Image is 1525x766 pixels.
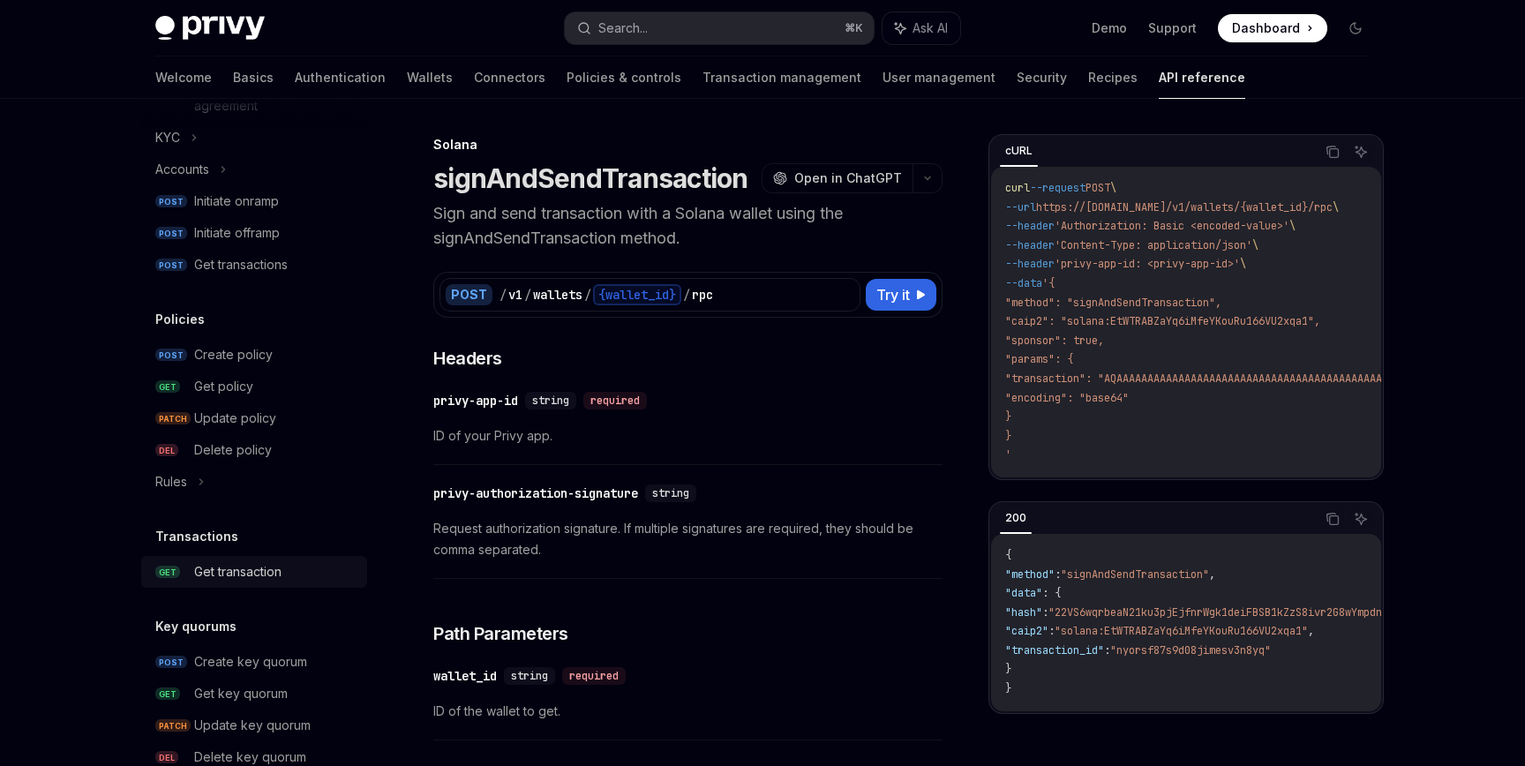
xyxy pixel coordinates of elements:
span: Open in ChatGPT [794,169,902,187]
a: DELDelete policy [141,434,367,466]
span: --header [1005,257,1055,271]
div: Create key quorum [194,651,307,672]
span: POST [155,195,187,208]
span: : { [1042,586,1061,600]
div: Get transactions [194,254,288,275]
span: --header [1005,238,1055,252]
a: POSTGet transactions [141,249,367,281]
a: PATCHUpdate policy [141,402,367,434]
a: Authentication [295,56,386,99]
span: \ [1110,181,1116,195]
a: Dashboard [1218,14,1327,42]
span: "method": "signAndSendTransaction", [1005,296,1221,310]
span: } [1005,409,1011,424]
a: POSTCreate key quorum [141,646,367,678]
span: string [652,486,689,500]
div: / [500,286,507,304]
span: , [1209,567,1215,582]
div: POST [446,284,492,305]
a: GETGet transaction [141,556,367,588]
span: "params": { [1005,352,1073,366]
span: "nyorsf87s9d08jimesv3n8yq" [1110,643,1271,657]
div: privy-app-id [433,392,518,409]
div: KYC [155,127,180,148]
span: : [1104,643,1110,657]
span: Try it [876,284,910,305]
a: Support [1148,19,1197,37]
span: 'Content-Type: application/json' [1055,238,1252,252]
span: --request [1030,181,1086,195]
button: Open in ChatGPT [762,163,913,193]
button: Search...⌘K [565,12,874,44]
span: ID of your Privy app. [433,425,943,447]
div: Update key quorum [194,715,311,736]
p: Sign and send transaction with a Solana wallet using the signAndSendTransaction method. [433,201,943,251]
div: required [562,667,626,685]
span: DEL [155,751,178,764]
div: v1 [508,286,522,304]
a: POSTCreate policy [141,339,367,371]
span: "caip2": "solana:EtWTRABZaYq6iMfeYKouRu166VU2xqa1", [1005,314,1320,328]
div: Search... [598,18,648,39]
a: User management [883,56,995,99]
button: Ask AI [1349,140,1372,163]
div: / [683,286,690,304]
button: Copy the contents from the code block [1321,140,1344,163]
a: Recipes [1088,56,1138,99]
div: privy-authorization-signature [433,484,638,502]
div: Accounts [155,159,209,180]
span: https://[DOMAIN_NAME]/v1/wallets/{wallet_id}/rpc [1036,200,1333,214]
a: Wallets [407,56,453,99]
span: Ask AI [913,19,948,37]
span: "caip2" [1005,624,1048,638]
a: Welcome [155,56,212,99]
span: { [1005,548,1011,562]
button: Try it [866,279,936,311]
a: Security [1017,56,1067,99]
span: PATCH [155,412,191,425]
span: POST [155,259,187,272]
span: "signAndSendTransaction" [1061,567,1209,582]
span: \ [1252,238,1258,252]
span: ⌘ K [845,21,863,35]
span: DEL [155,444,178,457]
div: Get transaction [194,561,282,582]
a: GETGet policy [141,371,367,402]
div: {wallet_id} [593,284,681,305]
button: Copy the contents from the code block [1321,507,1344,530]
span: } [1005,662,1011,676]
span: PATCH [155,719,191,732]
span: : [1055,567,1061,582]
div: / [524,286,531,304]
div: 200 [1000,507,1032,529]
span: GET [155,566,180,579]
span: --header [1005,219,1055,233]
span: GET [155,380,180,394]
h5: Key quorums [155,616,237,637]
button: Ask AI [1349,507,1372,530]
span: , [1308,624,1314,638]
span: '{ [1042,276,1055,290]
div: cURL [1000,140,1038,161]
a: PATCHUpdate key quorum [141,710,367,741]
div: wallets [533,286,582,304]
div: Get policy [194,376,253,397]
div: Solana [433,136,943,154]
span: POST [155,227,187,240]
span: "encoding": "base64" [1005,391,1129,405]
span: POST [155,349,187,362]
a: POSTInitiate offramp [141,217,367,249]
button: Ask AI [883,12,960,44]
div: rpc [692,286,713,304]
span: POST [1086,181,1110,195]
span: string [532,394,569,408]
a: Basics [233,56,274,99]
span: string [511,669,548,683]
span: "hash" [1005,605,1042,620]
a: Demo [1092,19,1127,37]
span: Headers [433,346,502,371]
span: Dashboard [1232,19,1300,37]
button: Toggle dark mode [1341,14,1370,42]
img: dark logo [155,16,265,41]
span: Request authorization signature. If multiple signatures are required, they should be comma separa... [433,518,943,560]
